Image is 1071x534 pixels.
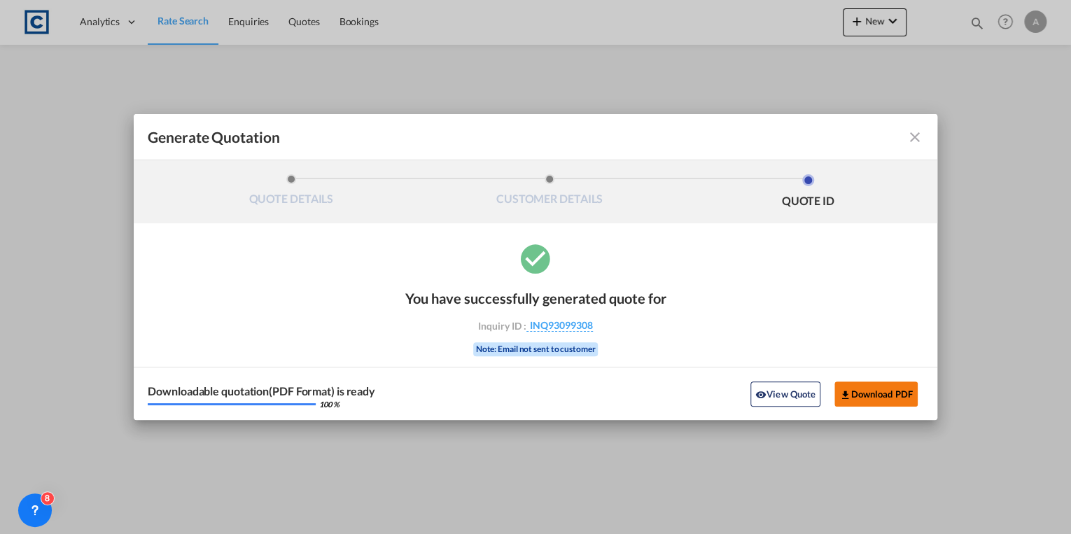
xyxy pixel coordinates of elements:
[420,174,678,212] li: CUSTOMER DETAILS
[526,319,593,332] span: INQ93099308
[679,174,937,212] li: QUOTE ID
[473,342,598,356] div: Note: Email not sent to customer
[148,386,375,397] div: Downloadable quotation(PDF Format) is ready
[148,128,279,146] span: Generate Quotation
[755,389,766,400] md-icon: icon-eye
[162,174,420,212] li: QUOTE DETAILS
[839,389,850,400] md-icon: icon-download
[454,319,617,332] div: Inquiry ID :
[750,381,820,407] button: icon-eyeView Quote
[134,114,937,420] md-dialog: Generate QuotationQUOTE ...
[906,129,923,146] md-icon: icon-close fg-AAA8AD cursor m-0
[834,381,918,407] button: Download PDF
[405,290,666,307] div: You have successfully generated quote for
[319,400,339,408] div: 100 %
[518,241,553,276] md-icon: icon-checkbox-marked-circle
